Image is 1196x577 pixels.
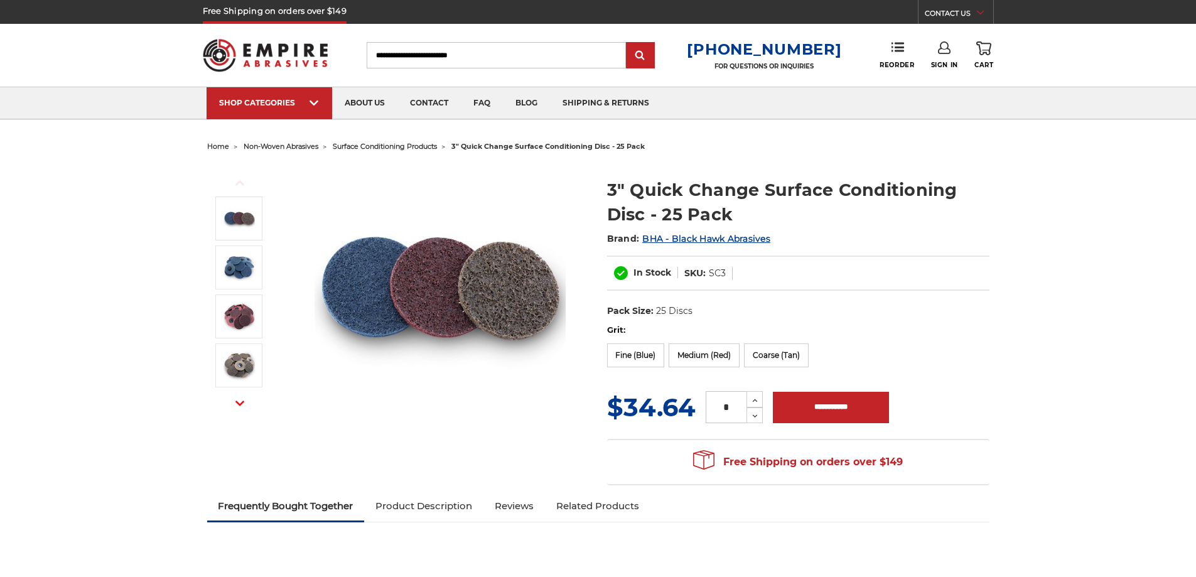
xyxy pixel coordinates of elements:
img: 3-inch coarse tan surface conditioning quick change disc for light finishing tasks, 25 pack [224,350,255,381]
a: Product Description [364,492,483,520]
a: shipping & returns [550,87,662,119]
a: home [207,142,229,151]
a: about us [332,87,397,119]
a: non-woven abrasives [244,142,318,151]
dt: SKU: [684,267,706,280]
a: Reviews [483,492,545,520]
a: Cart [974,41,993,69]
img: 3-inch fine blue surface conditioning quick change disc for metal finishing, 25 pack [224,252,255,283]
img: 3-inch surface conditioning quick change disc by Black Hawk Abrasives [224,203,255,234]
span: Reorder [880,61,914,69]
span: $34.64 [607,392,696,423]
button: Next [225,390,255,417]
dd: 25 Discs [656,305,692,318]
a: blog [503,87,550,119]
dt: Pack Size: [607,305,654,318]
button: Previous [225,170,255,197]
a: Related Products [545,492,650,520]
span: Cart [974,61,993,69]
h1: 3" Quick Change Surface Conditioning Disc - 25 Pack [607,178,989,227]
a: [PHONE_NUMBER] [687,40,841,58]
img: 3-inch medium red surface conditioning quick change disc for versatile metalwork, 25 pack [224,301,255,332]
p: FOR QUESTIONS OR INQUIRIES [687,62,841,70]
a: Reorder [880,41,914,68]
span: Brand: [607,233,640,244]
a: BHA - Black Hawk Abrasives [642,233,770,244]
span: Sign In [931,61,958,69]
img: 3-inch surface conditioning quick change disc by Black Hawk Abrasives [315,164,566,416]
span: 3" quick change surface conditioning disc - 25 pack [451,142,645,151]
a: CONTACT US [925,6,993,24]
a: contact [397,87,461,119]
label: Grit: [607,324,989,337]
a: Frequently Bought Together [207,492,365,520]
a: surface conditioning products [333,142,437,151]
span: Free Shipping on orders over $149 [693,450,903,475]
span: In Stock [633,267,671,278]
img: Empire Abrasives [203,31,328,80]
dd: SC3 [709,267,726,280]
a: faq [461,87,503,119]
div: SHOP CATEGORIES [219,98,320,107]
input: Submit [628,43,653,68]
